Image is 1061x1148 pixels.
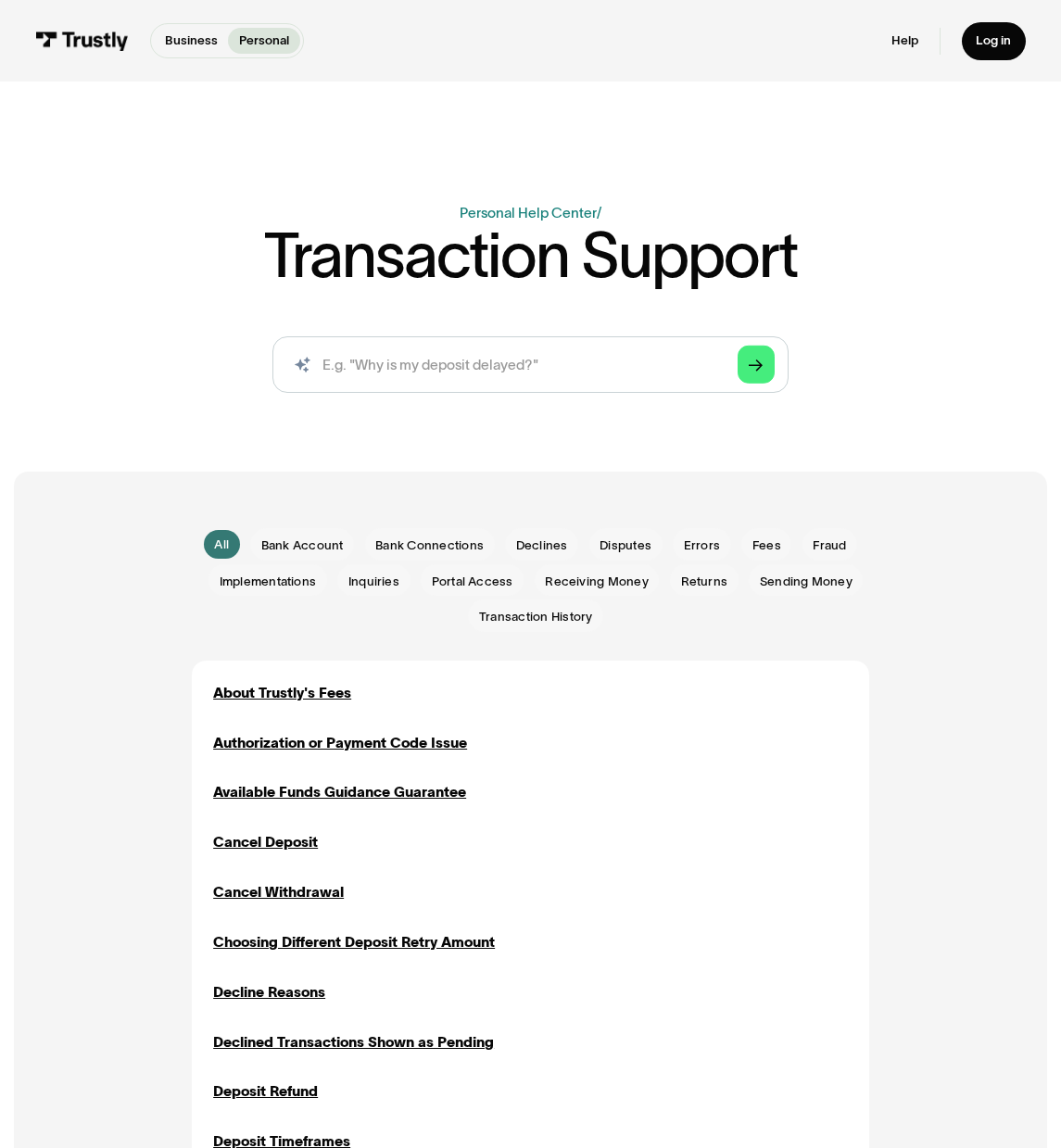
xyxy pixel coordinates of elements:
span: Inquiries [348,573,399,590]
span: Transaction History [479,608,593,625]
a: Personal [228,28,299,54]
span: Fraud [813,536,846,554]
input: search [272,336,789,394]
p: Business [165,32,218,50]
span: Errors [684,536,720,554]
a: Deposit Refund [213,1080,318,1102]
a: Authorization or Payment Code Issue [213,732,467,753]
span: Fees [752,536,781,554]
a: Declined Transactions Shown as Pending [213,1031,494,1053]
form: Search [272,336,789,394]
span: Returns [681,573,728,590]
span: Declines [516,536,568,554]
form: Email Form [192,528,869,632]
span: Implementations [220,573,317,590]
span: Bank Account [261,536,344,554]
div: All [214,536,229,553]
span: Disputes [600,536,651,554]
span: Receiving Money [545,573,649,590]
a: Choosing Different Deposit Retry Amount [213,931,495,952]
a: Log in [962,22,1026,60]
a: Help [891,32,918,49]
a: Business [154,28,228,54]
a: Available Funds Guidance Guarantee [213,781,466,802]
a: About Trustly's Fees [213,682,351,703]
p: Personal [239,32,289,50]
span: Portal Access [432,573,513,590]
img: Trustly Logo [35,32,128,51]
div: / [597,205,601,221]
div: Log in [976,32,1011,49]
a: Personal Help Center [460,205,597,221]
a: Cancel Deposit [213,831,318,852]
a: Decline Reasons [213,981,325,1003]
a: Cancel Withdrawal [213,881,344,902]
a: All [204,530,240,559]
span: Bank Connections [375,536,484,554]
span: Sending Money [760,573,853,590]
h1: Transaction Support [264,224,797,286]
